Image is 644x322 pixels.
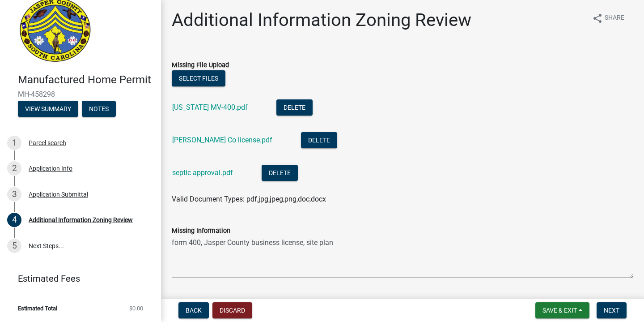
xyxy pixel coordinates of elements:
div: 5 [7,239,21,253]
span: Estimated Total [18,305,57,311]
h4: Manufactured Home Permit [18,73,154,86]
button: Back [178,302,209,318]
wm-modal-confirm: Delete Document [262,169,298,178]
button: Delete [301,132,337,148]
span: Valid Document Types: pdf,jpg,jpeg,png,doc,docx [172,195,326,203]
button: Next [597,302,627,318]
h1: Additional Information Zoning Review [172,9,471,31]
span: Save & Exit [542,307,577,314]
span: MH-458298 [18,90,143,99]
div: 3 [7,187,21,202]
a: Estimated Fees [7,270,147,288]
button: View Summary [18,101,78,117]
a: septic approval.pdf [172,168,233,177]
button: Delete [276,99,313,116]
div: 4 [7,213,21,227]
button: Notes [82,101,116,117]
button: Select files [172,70,225,86]
div: Parcel search [29,140,66,146]
div: Application Info [29,165,72,172]
wm-modal-confirm: Delete Document [276,104,313,112]
wm-modal-confirm: Notes [82,106,116,113]
label: Missing File Upload [172,62,229,69]
button: shareShare [585,9,631,27]
div: Application Submittal [29,191,88,197]
div: 1 [7,136,21,150]
a: [US_STATE] MV-400.pdf [172,103,248,112]
label: Missing Information [172,228,230,234]
div: Additional Information Zoning Review [29,217,133,223]
span: Next [604,307,619,314]
wm-modal-confirm: Summary [18,106,78,113]
span: Share [605,13,624,24]
span: Back [186,307,202,314]
button: Save & Exit [535,302,589,318]
div: 2 [7,161,21,176]
span: $0.00 [129,305,143,311]
a: [PERSON_NAME] Co license.pdf [172,136,272,144]
i: share [592,13,603,24]
button: Discard [212,302,252,318]
button: Delete [262,165,298,181]
wm-modal-confirm: Delete Document [301,137,337,145]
